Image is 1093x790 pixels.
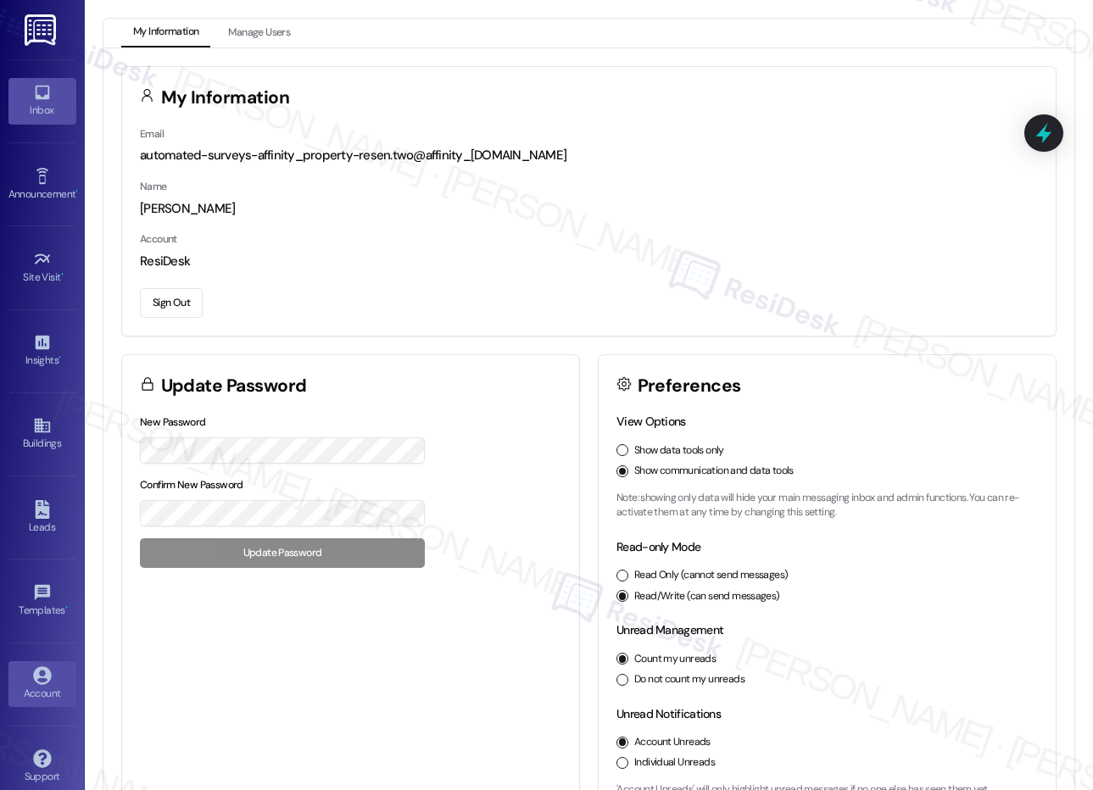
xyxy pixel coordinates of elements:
[634,568,788,583] label: Read Only (cannot send messages)
[8,661,76,707] a: Account
[634,589,780,604] label: Read/Write (can send messages)
[140,253,1038,270] div: ResiDesk
[8,744,76,790] a: Support
[616,539,700,554] label: Read-only Mode
[61,269,64,281] span: •
[8,578,76,624] a: Templates •
[634,735,711,750] label: Account Unreads
[8,245,76,291] a: Site Visit •
[616,622,723,637] label: Unread Management
[161,377,307,395] h3: Update Password
[140,288,203,318] button: Sign Out
[140,147,1038,164] div: automated-surveys-affinity_property-resen.two@affinity_[DOMAIN_NAME]
[140,478,243,492] label: Confirm New Password
[161,89,290,107] h3: My Information
[8,495,76,541] a: Leads
[59,352,61,364] span: •
[638,377,741,395] h3: Preferences
[140,232,177,246] label: Account
[634,443,724,459] label: Show data tools only
[8,78,76,124] a: Inbox
[8,411,76,457] a: Buildings
[634,464,794,479] label: Show communication and data tools
[634,672,744,687] label: Do not count my unreads
[634,755,715,771] label: Individual Unreads
[140,415,206,429] label: New Password
[121,19,210,47] button: My Information
[140,180,167,193] label: Name
[616,491,1038,520] p: Note: showing only data will hide your main messaging inbox and admin functions. You can re-activ...
[75,186,78,197] span: •
[216,19,302,47] button: Manage Users
[65,602,68,614] span: •
[8,328,76,374] a: Insights •
[634,652,716,667] label: Count my unreads
[616,706,721,721] label: Unread Notifications
[140,127,164,141] label: Email
[616,414,686,429] label: View Options
[140,200,1038,218] div: [PERSON_NAME]
[25,14,59,46] img: ResiDesk Logo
